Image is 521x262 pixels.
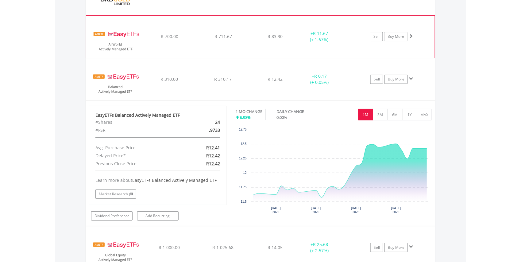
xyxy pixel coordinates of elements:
[206,145,220,151] span: R12.41
[91,126,180,134] div: #FSR
[313,30,328,36] span: R 11.67
[241,200,247,203] text: 11.5
[214,76,232,82] span: R 310.17
[296,30,342,43] div: + (+ 1.67%)
[89,66,142,99] img: EQU.ZA.EASYBF.png
[180,126,225,134] div: .9733
[311,206,321,214] text: [DATE] 2025
[91,152,180,160] div: Delayed Price*
[91,211,133,221] a: Dividend Preference
[296,241,343,254] div: + (+ 2.57%)
[373,109,388,120] button: 3M
[277,109,326,115] div: DAILY CHANGE
[358,109,373,120] button: 1M
[95,112,220,118] div: EasyETFs Balanced Actively Managed ETF
[268,76,283,82] span: R 12.42
[213,244,234,250] span: R 1 025.68
[417,109,432,120] button: MAX
[137,211,179,221] a: Add Recurring
[239,157,247,160] text: 12.25
[91,160,180,168] div: Previous Close Price
[391,206,401,214] text: [DATE] 2025
[206,153,220,158] span: R12.42
[271,206,281,214] text: [DATE] 2025
[351,206,361,214] text: [DATE] 2025
[402,109,417,120] button: 1Y
[384,32,407,41] a: Buy More
[296,73,343,85] div: + (+ 0.05%)
[180,118,225,126] div: 24
[243,171,247,174] text: 12
[277,115,288,120] span: 0.00%
[89,23,142,56] img: EQU.ZA.EASYAI.png
[159,244,180,250] span: R 1 000.00
[313,241,328,247] span: R 25.68
[268,244,283,250] span: R 14.05
[236,109,262,115] div: 1 MO CHANGE
[236,126,432,218] svg: Interactive chart
[370,243,383,252] a: Sell
[239,186,247,189] text: 11.75
[91,144,180,152] div: Avg. Purchase Price
[95,177,220,183] div: Learn more about
[206,161,220,166] span: R12.42
[240,115,251,120] span: 6.98%
[388,109,403,120] button: 6M
[384,243,408,252] a: Buy More
[91,118,180,126] div: #Shares
[315,73,327,79] span: R 0.17
[95,190,136,199] a: Market Research
[132,177,217,183] span: EasyETFs Balanced Actively Managed ETF
[214,33,232,39] span: R 711.67
[160,76,178,82] span: R 310.00
[370,32,383,41] a: Sell
[384,75,408,84] a: Buy More
[268,33,283,39] span: R 83.30
[370,75,383,84] a: Sell
[161,33,178,39] span: R 700.00
[239,128,247,131] text: 12.75
[236,126,432,218] div: Chart. Highcharts interactive chart.
[241,142,247,146] text: 12.5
